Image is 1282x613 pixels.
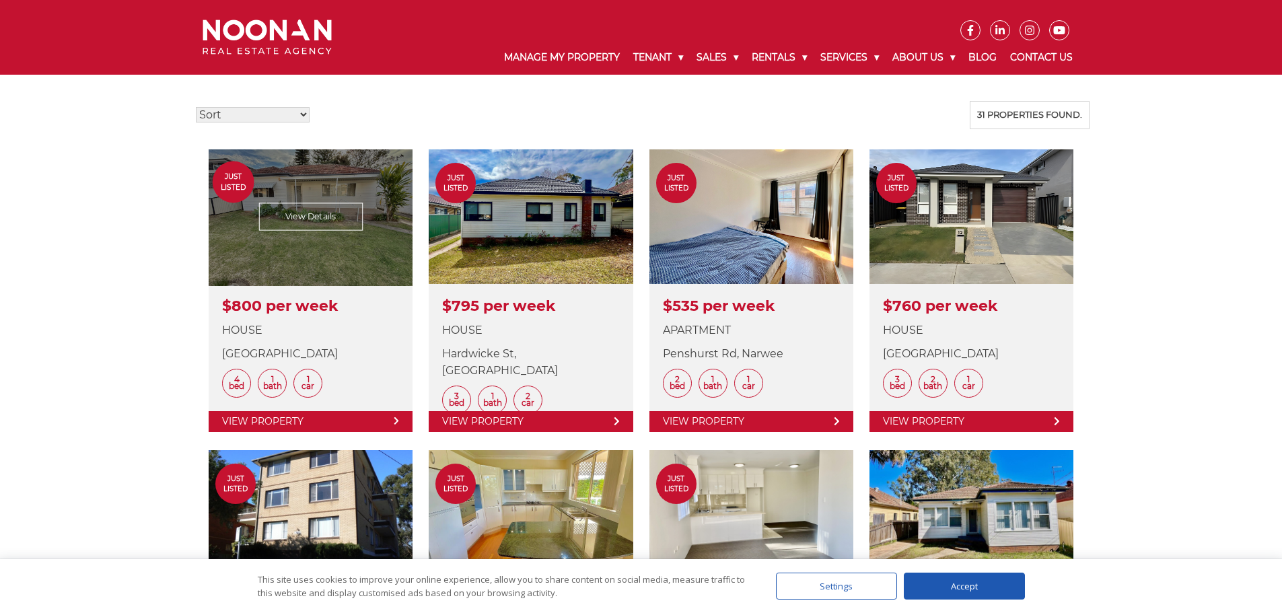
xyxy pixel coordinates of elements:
a: Services [814,40,886,75]
span: Just Listed [435,474,476,494]
a: Tenant [627,40,690,75]
span: Just Listed [656,474,697,494]
div: Accept [904,573,1025,600]
a: Manage My Property [497,40,627,75]
span: Just Listed [656,173,697,193]
img: Noonan Real Estate Agency [203,20,332,55]
span: Just Listed [215,474,256,494]
span: Just Listed [435,173,476,193]
div: This site uses cookies to improve your online experience, allow you to share content on social me... [258,573,749,600]
span: Just Listed [876,173,917,193]
a: About Us [886,40,962,75]
a: Blog [962,40,1003,75]
div: Settings [776,573,897,600]
select: Sort Listings [196,107,310,122]
a: Sales [690,40,745,75]
a: Contact Us [1003,40,1079,75]
a: Rentals [745,40,814,75]
div: 31 properties found. [970,101,1090,129]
